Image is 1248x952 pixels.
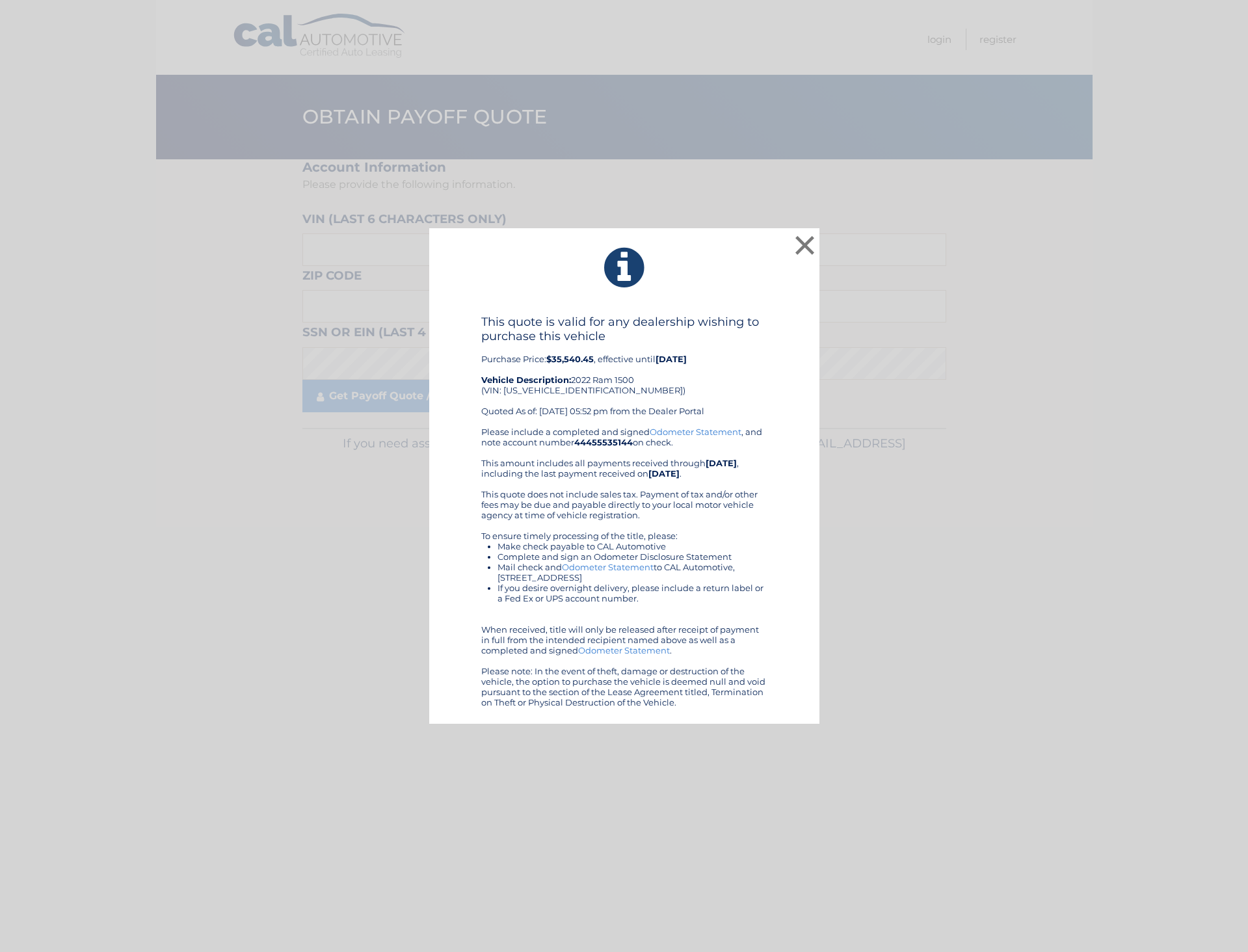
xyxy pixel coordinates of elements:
a: Odometer Statement [578,645,670,655]
strong: Vehicle Description: [481,375,571,385]
b: [DATE] [648,468,680,479]
b: $35,540.45 [546,354,594,364]
li: Complete and sign an Odometer Disclosure Statement [498,551,767,562]
div: Purchase Price: , effective until 2022 Ram 1500 (VIN: [US_VEHICLE_IDENTIFICATION_NUMBER]) Quoted ... [481,315,767,427]
b: [DATE] [656,354,687,364]
h4: This quote is valid for any dealership wishing to purchase this vehicle [481,315,767,343]
li: If you desire overnight delivery, please include a return label or a Fed Ex or UPS account number. [498,583,767,603]
li: Mail check and to CAL Automotive, [STREET_ADDRESS] [498,562,767,583]
b: [DATE] [706,458,737,468]
a: Odometer Statement [562,562,654,572]
b: 44455535144 [574,437,633,447]
button: × [792,232,818,258]
li: Make check payable to CAL Automotive [498,541,767,551]
a: Odometer Statement [650,427,741,437]
div: Please include a completed and signed , and note account number on check. This amount includes al... [481,427,767,707]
